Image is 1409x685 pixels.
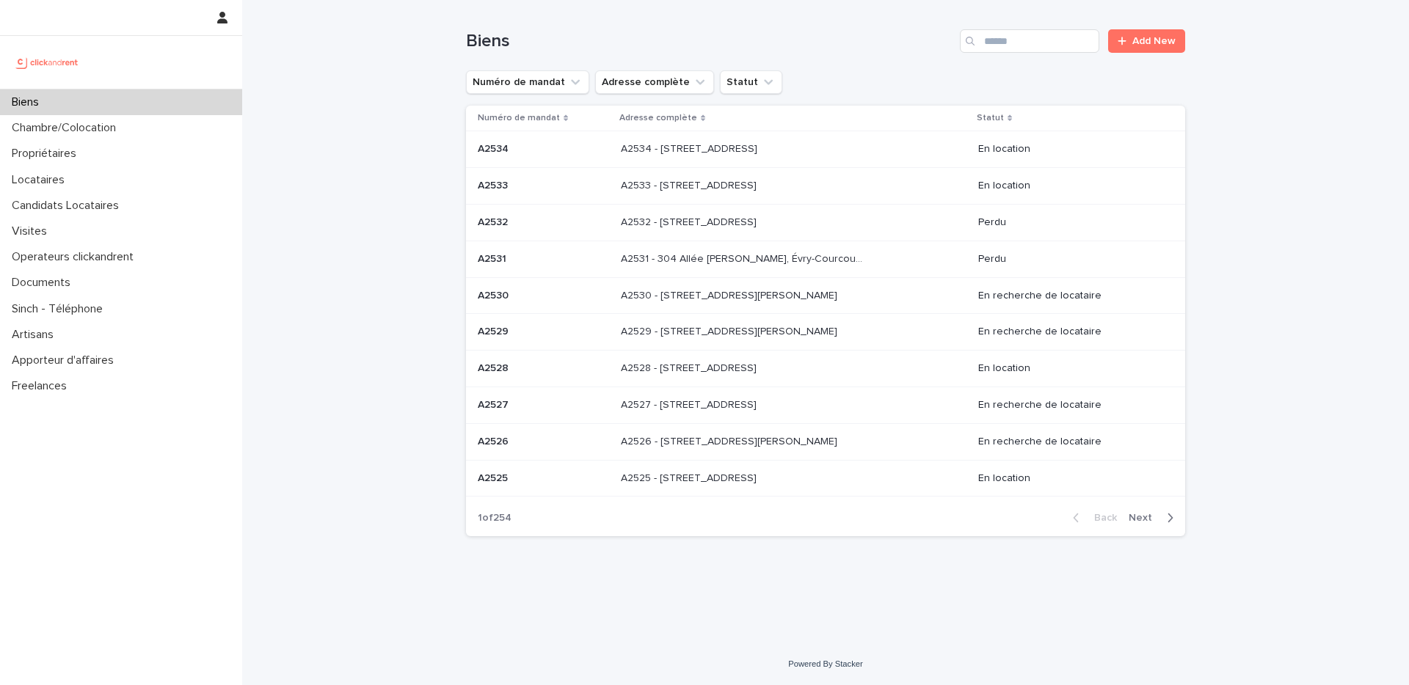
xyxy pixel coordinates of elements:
p: Perdu [978,216,1162,229]
p: En recherche de locataire [978,290,1162,302]
p: Perdu [978,253,1162,265]
p: Adresse complète [619,110,697,126]
p: A2531 [478,250,509,265]
p: Sinch - Téléphone [6,302,114,316]
tr: A2532A2532 A2532 - [STREET_ADDRESS]A2532 - [STREET_ADDRESS] Perdu [466,204,1185,241]
p: En recherche de locataire [978,326,1162,338]
p: Apporteur d'affaires [6,354,125,367]
p: A2532 [478,213,511,229]
p: Numéro de mandat [478,110,560,126]
span: Add New [1132,36,1176,46]
p: En location [978,180,1162,192]
p: Statut [977,110,1004,126]
p: A2534 - 134 Cours Aquitaine, Boulogne-Billancourt 92100 [621,140,760,155]
p: A2533 - [STREET_ADDRESS] [621,177,760,192]
p: A2525 [478,469,511,485]
p: Freelances [6,379,79,393]
button: Adresse complète [595,70,714,94]
tr: A2526A2526 A2526 - [STREET_ADDRESS][PERSON_NAME]A2526 - [STREET_ADDRESS][PERSON_NAME] En recherch... [466,423,1185,460]
p: Chambre/Colocation [6,121,128,135]
p: A2530 - [STREET_ADDRESS][PERSON_NAME] [621,287,840,302]
p: A2526 [478,433,511,448]
p: A2527 [478,396,511,411]
button: Back [1061,511,1123,524]
a: Add New [1108,29,1185,53]
p: A2529 [478,323,511,338]
h1: Biens [466,31,954,52]
span: Back [1085,513,1117,523]
input: Search [960,29,1099,53]
tr: A2528A2528 A2528 - [STREET_ADDRESS]A2528 - [STREET_ADDRESS] En location [466,351,1185,387]
tr: A2530A2530 A2530 - [STREET_ADDRESS][PERSON_NAME]A2530 - [STREET_ADDRESS][PERSON_NAME] En recherch... [466,277,1185,314]
p: A2529 - 14 rue Honoré de Balzac, Garges-lès-Gonesse 95140 [621,323,840,338]
p: A2530 [478,287,511,302]
p: A2534 [478,140,511,155]
p: A2532 - [STREET_ADDRESS] [621,213,760,229]
p: En recherche de locataire [978,399,1162,411]
tr: A2534A2534 A2534 - [STREET_ADDRESS]A2534 - [STREET_ADDRESS] En location [466,131,1185,168]
p: A2528 [478,359,511,375]
p: En location [978,362,1162,375]
button: Numéro de mandat [466,70,589,94]
p: A2526 - [STREET_ADDRESS][PERSON_NAME] [621,433,840,448]
p: A2527 - [STREET_ADDRESS] [621,396,760,411]
p: Propriétaires [6,147,88,161]
tr: A2531A2531 A2531 - 304 Allée [PERSON_NAME], Évry-Courcouronnes 91000A2531 - 304 Allée [PERSON_NAM... [466,241,1185,277]
tr: A2525A2525 A2525 - [STREET_ADDRESS]A2525 - [STREET_ADDRESS] En location [466,460,1185,497]
p: Biens [6,95,51,109]
button: Next [1123,511,1185,524]
a: Powered By Stacker [788,659,862,668]
p: 1 of 254 [466,500,523,536]
p: A2528 - [STREET_ADDRESS] [621,359,760,375]
p: A2531 - 304 Allée Pablo Neruda, Évry-Courcouronnes 91000 [621,250,868,265]
p: Operateurs clickandrent [6,250,145,264]
img: UCB0brd3T0yccxBKYDjQ [12,48,83,77]
p: Artisans [6,328,65,342]
p: A2525 - [STREET_ADDRESS] [621,469,760,485]
span: Next [1129,513,1161,523]
p: Candidats Locataires [6,199,131,213]
p: En location [978,472,1162,485]
tr: A2533A2533 A2533 - [STREET_ADDRESS]A2533 - [STREET_ADDRESS] En location [466,168,1185,205]
p: Visites [6,224,59,238]
p: En location [978,143,1162,155]
tr: A2529A2529 A2529 - [STREET_ADDRESS][PERSON_NAME]A2529 - [STREET_ADDRESS][PERSON_NAME] En recherch... [466,314,1185,351]
p: Locataires [6,173,76,187]
p: A2533 [478,177,511,192]
tr: A2527A2527 A2527 - [STREET_ADDRESS]A2527 - [STREET_ADDRESS] En recherche de locataire [466,387,1185,423]
p: En recherche de locataire [978,436,1162,448]
button: Statut [720,70,782,94]
p: Documents [6,276,82,290]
